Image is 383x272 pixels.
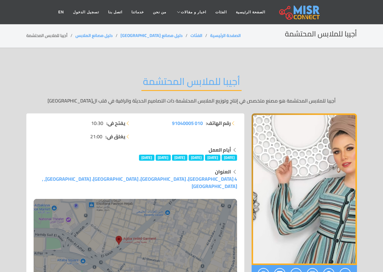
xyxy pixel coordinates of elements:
[172,155,187,161] span: [DATE]
[285,30,357,39] h2: أجيبا للملابس المحتشمة
[231,6,270,18] a: الصفحة الرئيسية
[105,133,125,140] strong: يغلق في:
[215,167,231,176] strong: العنوان
[252,113,357,265] img: أجيبا للملابس المحتشمة
[141,76,242,91] h2: أجيبا للملابس المحتشمة
[189,155,204,161] span: [DATE]
[190,32,202,39] a: الفئات
[106,119,125,127] strong: يفتح في:
[171,6,211,18] a: اخبار و مقالات
[139,155,154,161] span: [DATE]
[54,6,69,18] a: EN
[148,6,171,18] a: من نحن
[26,97,357,104] p: أجيبا للملابس المحتشمة هو مصنع متخصص في إنتاج وتوزيع الملابس المحتشمة ذات التصاميم الحديثة والراق...
[75,32,113,39] a: دليل مصانع الملابس
[121,32,183,39] a: دليل مصانع [GEOGRAPHIC_DATA]
[279,5,320,20] img: main.misr_connect
[222,155,237,161] span: [DATE]
[210,32,241,39] a: الصفحة الرئيسية
[172,119,203,128] span: 010 91040005
[90,133,102,140] span: 21:00
[127,6,148,18] a: خدماتنا
[104,6,127,18] a: اتصل بنا
[211,6,231,18] a: الفئات
[156,155,171,161] span: [DATE]
[206,119,231,127] strong: رقم الهاتف:
[68,6,103,18] a: تسجيل الدخول
[205,155,220,161] span: [DATE]
[209,145,231,154] strong: أيام العمل
[181,9,206,15] span: اخبار و مقالات
[91,119,103,127] span: 10:30
[172,119,203,127] a: 010 91040005
[252,113,357,265] div: 1 / 1
[26,32,75,39] li: أجيبا للملابس المحتشمة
